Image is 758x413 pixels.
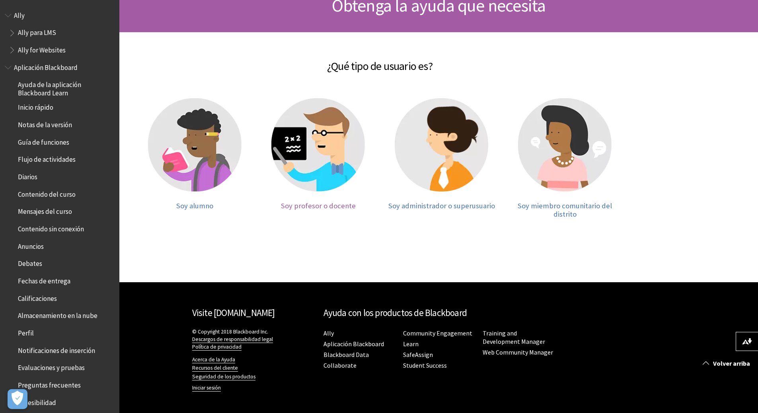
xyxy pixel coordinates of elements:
[518,201,612,219] span: Soy miembro comunitario del distrito
[518,98,612,192] img: Miembro comunitario
[18,361,85,372] span: Evaluaciones y pruebas
[18,170,37,181] span: Diarios
[5,9,115,57] nav: Book outline for Anthology Ally Help
[18,43,66,54] span: Ally for Websites
[14,61,78,72] span: Aplicación Blackboard
[18,240,44,250] span: Anuncios
[18,257,42,268] span: Debates
[18,118,72,129] span: Notas de la versión
[403,361,447,370] a: Student Success
[403,329,472,337] a: Community Engagement
[14,9,25,19] span: Ally
[192,336,273,343] a: Descargos de responsabilidad legal
[388,201,495,210] span: Soy administrador o superusuario
[192,343,242,351] a: Política de privacidad
[192,307,275,318] a: Visite [DOMAIN_NAME]
[18,78,114,97] span: Ayuda de la aplicación Blackboard Learn
[133,48,627,74] h2: ¿Qué tipo de usuario es?
[18,26,56,37] span: Ally para LMS
[192,384,221,392] a: Iniciar sesión
[323,329,334,337] a: Ally
[18,153,76,164] span: Flujo de actividades
[18,326,34,337] span: Perfil
[18,396,56,407] span: Accesibilidad
[18,101,53,112] span: Inicio rápido
[265,98,372,219] a: Profesor Soy profesor o docente
[141,98,249,219] a: Alumno Soy alumno
[18,274,70,285] span: Fechas de entrega
[18,292,57,302] span: Calificaciones
[192,328,316,351] p: © Copyright 2018 Blackboard Inc.
[8,389,27,409] button: Abrir preferencias
[511,98,619,219] a: Miembro comunitario Soy miembro comunitario del distrito
[697,356,758,371] a: Volver arriba
[395,98,488,192] img: Administrador
[18,378,81,389] span: Preguntas frecuentes
[323,361,357,370] a: Collaborate
[483,329,545,346] a: Training and Development Manager
[323,351,369,359] a: Blackboard Data
[403,351,433,359] a: SafeAssign
[192,373,255,380] a: Seguridad de los productos
[18,309,97,320] span: Almacenamiento en la nube
[281,201,356,210] span: Soy profesor o docente
[192,365,238,372] a: Recursos del cliente
[18,344,95,355] span: Notificaciones de inserción
[403,340,419,348] a: Learn
[18,188,76,198] span: Contenido del curso
[18,205,72,216] span: Mensajes del curso
[148,98,242,192] img: Alumno
[483,348,553,357] a: Web Community Manager
[271,98,365,192] img: Profesor
[388,98,495,219] a: Administrador Soy administrador o superusuario
[18,222,84,233] span: Contenido sin conexión
[323,340,384,348] a: Aplicación Blackboard
[192,356,235,363] a: Acerca de la Ayuda
[18,136,69,146] span: Guía de funciones
[323,306,554,320] h2: Ayuda con los productos de Blackboard
[176,201,213,210] span: Soy alumno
